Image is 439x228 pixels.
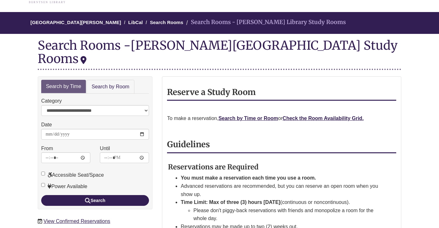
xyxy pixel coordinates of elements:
a: Search by Time or Room [218,116,278,121]
a: Search Rooms [150,20,183,25]
strong: Reserve a Study Room [167,87,256,97]
li: (continuous or noncontinuous). [181,198,381,223]
input: Accessible Seat/Space [41,172,45,175]
strong: Time Limit: Max of three (3) hours [DATE] [181,199,280,205]
a: LibCal [128,20,143,25]
strong: You must make a reservation each time you use a room. [181,175,316,180]
li: Advanced reservations are recommended, but you can reserve an open room when you show up. [181,182,381,198]
label: From [41,144,53,153]
strong: Guidelines [167,139,210,149]
li: Please don't piggy-back reservations with friends and monopolize a room for the whole day. [193,206,381,223]
label: Accessible Seat/Space [41,171,104,179]
a: Check the Room Availability Grid. [283,116,364,121]
li: Search Rooms - [PERSON_NAME] Library Study Rooms [184,18,346,27]
a: Search by Time [41,80,86,93]
a: [GEOGRAPHIC_DATA][PERSON_NAME] [30,20,121,25]
label: Category [41,97,62,105]
nav: Breadcrumb [38,12,401,34]
a: Search by Room [87,80,134,94]
strong: Reservations are Required [168,162,259,171]
a: View Confirmed Reservations [43,218,110,224]
input: Power Available [41,183,45,187]
div: Search Rooms - [38,39,401,70]
p: To make a reservation, or [167,114,396,123]
div: [PERSON_NAME][GEOGRAPHIC_DATA] Study Rooms [38,38,397,66]
label: Date [41,121,52,129]
button: Search [41,195,149,206]
label: Until [100,144,110,153]
label: Power Available [41,182,87,191]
